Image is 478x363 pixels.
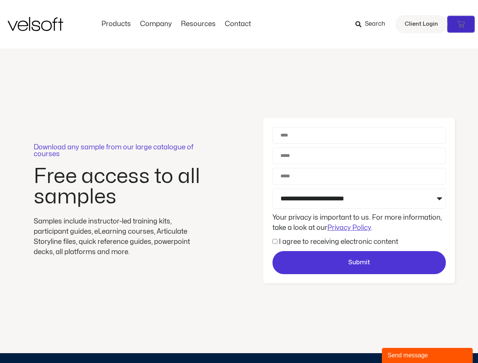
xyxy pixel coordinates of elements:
[34,144,204,158] p: Download any sample from our large catalogue of courses
[176,20,220,28] a: ResourcesMenu Toggle
[272,251,446,275] button: Submit
[405,19,438,29] span: Client Login
[355,18,391,31] a: Search
[327,225,371,231] a: Privacy Policy
[271,213,448,233] div: Your privacy is important to us. For more information, take a look at our .
[97,20,255,28] nav: Menu
[382,346,474,363] iframe: chat widget
[97,20,135,28] a: ProductsMenu Toggle
[34,216,204,257] div: Samples include instructor-led training kits, participant guides, eLearning courses, Articulate S...
[395,15,447,33] a: Client Login
[34,166,204,207] h2: Free access to all samples
[348,258,370,268] span: Submit
[365,19,385,29] span: Search
[8,17,63,31] img: Velsoft Training Materials
[279,239,398,245] label: I agree to receiving electronic content
[220,20,255,28] a: ContactMenu Toggle
[135,20,176,28] a: CompanyMenu Toggle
